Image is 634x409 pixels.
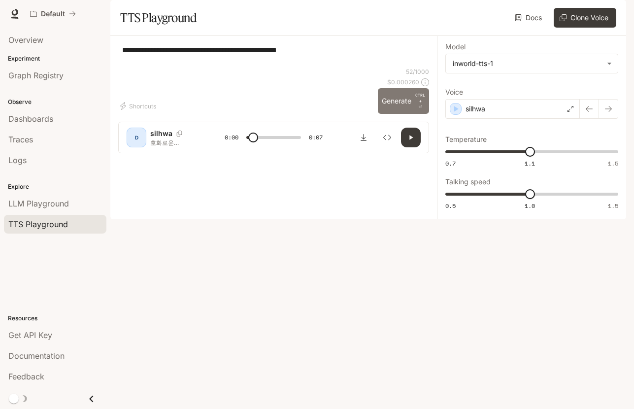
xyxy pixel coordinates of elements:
[525,159,535,168] span: 1.1
[172,131,186,136] button: Copy Voice ID
[26,4,80,24] button: All workspaces
[354,128,373,147] button: Download audio
[406,68,429,76] p: 52 / 1000
[150,129,172,138] p: silhwa
[118,98,160,114] button: Shortcuts
[445,202,456,210] span: 0.5
[608,202,618,210] span: 1.5
[453,59,602,68] div: inworld-tts-1
[120,8,197,28] h1: TTS Playground
[513,8,546,28] a: Docs
[41,10,65,18] p: Default
[150,138,201,147] p: 호화로운 [GEOGRAPHIC_DATA]에서 체포될 당시, 그는 밀려드는 경찰들을 보고도 조금도 놀라지 않았습니다.
[446,54,618,73] div: inworld-tts-1
[415,92,425,104] p: CTRL +
[378,88,429,114] button: GenerateCTRL +⏎
[377,128,397,147] button: Inspect
[525,202,535,210] span: 1.0
[445,43,466,50] p: Model
[387,78,419,86] p: $ 0.000260
[466,104,485,114] p: silhwa
[554,8,616,28] button: Clone Voice
[445,89,463,96] p: Voice
[445,136,487,143] p: Temperature
[608,159,618,168] span: 1.5
[129,130,144,145] div: D
[225,133,238,142] span: 0:00
[445,178,491,185] p: Talking speed
[415,92,425,110] p: ⏎
[309,133,323,142] span: 0:07
[445,159,456,168] span: 0.7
